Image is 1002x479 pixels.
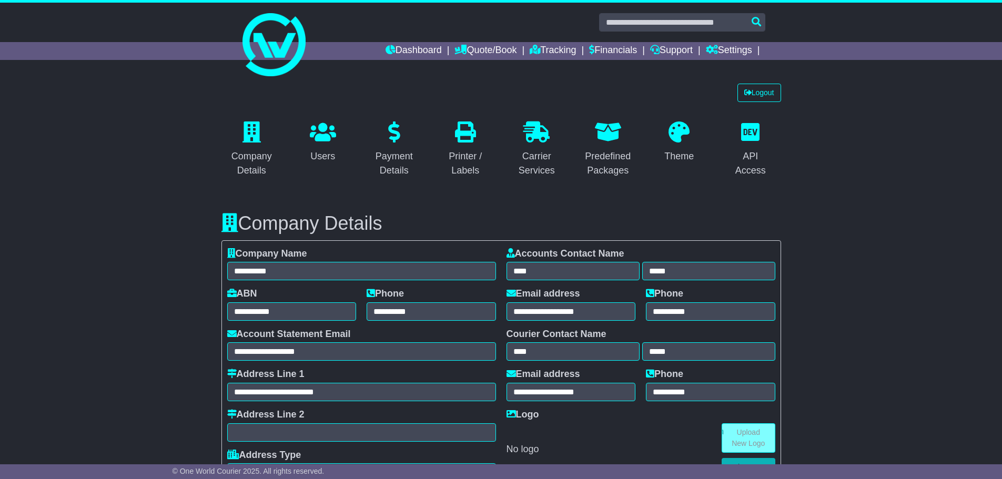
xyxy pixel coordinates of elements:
label: Courier Contact Name [507,329,606,340]
label: Phone [367,288,404,300]
a: Financials [589,42,637,60]
a: Users [303,118,343,167]
label: Address Line 2 [227,409,305,421]
a: Company Details [221,118,282,181]
div: API Access [727,149,774,178]
label: Logo [507,409,539,421]
span: © One World Courier 2025. All rights reserved. [173,467,325,475]
a: Payment Details [364,118,425,181]
label: Address Type [227,450,301,461]
div: Company Details [228,149,276,178]
label: Company Name [227,248,307,260]
label: Phone [646,288,683,300]
a: Theme [657,118,701,167]
a: Printer / Labels [435,118,496,181]
span: No logo [507,444,539,454]
a: API Access [720,118,781,181]
div: Payment Details [371,149,418,178]
a: Quote/Book [454,42,517,60]
label: Account Statement Email [227,329,351,340]
a: Logout [737,84,781,102]
label: Email address [507,288,580,300]
div: Users [310,149,336,164]
label: Email address [507,369,580,380]
div: Printer / Labels [442,149,489,178]
div: Carrier Services [513,149,561,178]
a: Upload New Logo [722,423,775,453]
h3: Company Details [221,213,781,234]
label: ABN [227,288,257,300]
a: Tracking [530,42,576,60]
a: Dashboard [386,42,442,60]
a: Support [650,42,693,60]
label: Phone [646,369,683,380]
div: Theme [664,149,694,164]
div: Predefined Packages [584,149,632,178]
label: Accounts Contact Name [507,248,624,260]
a: Settings [706,42,752,60]
a: Carrier Services [507,118,568,181]
label: Address Line 1 [227,369,305,380]
a: Predefined Packages [578,118,639,181]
